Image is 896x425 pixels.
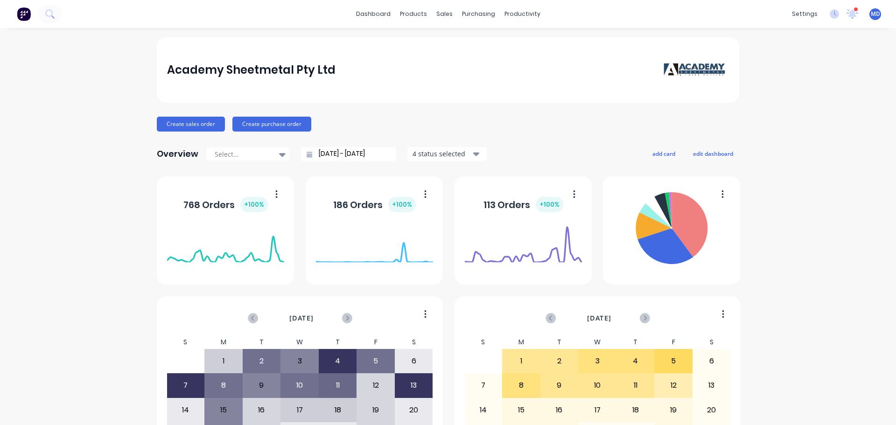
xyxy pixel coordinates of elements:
div: F [357,335,395,349]
div: 12 [357,374,394,397]
div: M [204,335,243,349]
div: 3 [579,349,616,373]
button: edit dashboard [687,147,739,160]
div: 3 [281,349,318,373]
div: 1 [503,349,540,373]
span: MD [871,10,880,18]
div: 18 [617,398,654,422]
div: 16 [541,398,578,422]
button: 4 status selected [407,147,487,161]
div: 4 [319,349,357,373]
div: 7 [465,374,502,397]
div: S [167,335,205,349]
div: 6 [395,349,433,373]
div: 113 Orders [483,197,563,212]
div: 4 [617,349,654,373]
div: M [502,335,540,349]
div: sales [432,7,457,21]
div: 20 [693,398,730,422]
div: 5 [655,349,692,373]
div: 7 [167,374,204,397]
div: 18 [319,398,357,422]
div: 17 [579,398,616,422]
div: 768 Orders [183,197,268,212]
span: [DATE] [289,313,314,323]
span: [DATE] [587,313,611,323]
div: W [578,335,616,349]
div: settings [787,7,822,21]
div: 12 [655,374,692,397]
div: T [540,335,579,349]
div: 19 [357,398,394,422]
div: 1 [205,349,242,373]
div: T [243,335,281,349]
div: + 100 % [388,197,416,212]
a: dashboard [351,7,395,21]
div: 10 [281,374,318,397]
div: purchasing [457,7,500,21]
div: 11 [319,374,357,397]
div: 17 [281,398,318,422]
div: 6 [693,349,730,373]
div: + 100 % [240,197,268,212]
div: T [319,335,357,349]
div: F [654,335,693,349]
div: Overview [157,145,198,163]
div: 20 [395,398,433,422]
div: 14 [465,398,502,422]
div: 9 [243,374,280,397]
div: 186 Orders [333,197,416,212]
div: 14 [167,398,204,422]
button: Create sales order [157,117,225,132]
div: 2 [541,349,578,373]
div: 8 [205,374,242,397]
div: 10 [579,374,616,397]
div: W [280,335,319,349]
button: add card [646,147,681,160]
div: productivity [500,7,545,21]
img: Academy Sheetmetal Pty Ltd [664,63,729,77]
div: Academy Sheetmetal Pty Ltd [167,61,336,79]
div: S [693,335,731,349]
div: T [616,335,655,349]
div: S [464,335,503,349]
div: 11 [617,374,654,397]
div: 5 [357,349,394,373]
div: 8 [503,374,540,397]
div: 13 [693,374,730,397]
div: 2 [243,349,280,373]
div: 16 [243,398,280,422]
div: 15 [205,398,242,422]
div: 13 [395,374,433,397]
img: Factory [17,7,31,21]
button: Create purchase order [232,117,311,132]
div: 15 [503,398,540,422]
div: 19 [655,398,692,422]
div: 4 status selected [413,149,471,159]
div: + 100 % [536,197,563,212]
div: 9 [541,374,578,397]
div: S [395,335,433,349]
div: products [395,7,432,21]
